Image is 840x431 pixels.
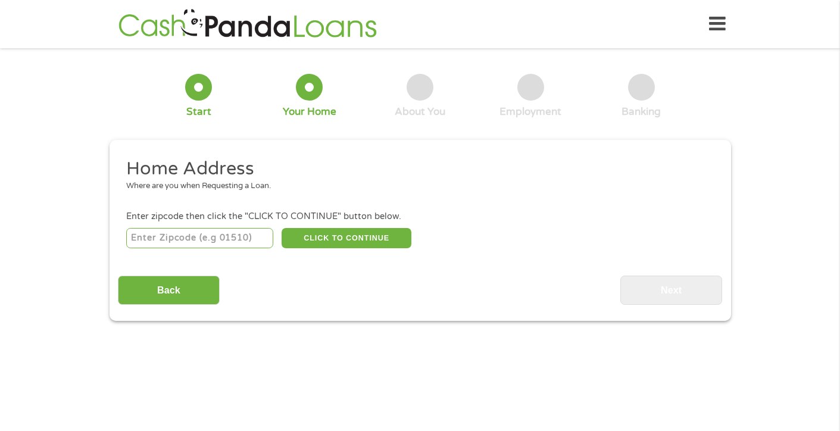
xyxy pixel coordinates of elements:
div: Where are you when Requesting a Loan. [126,180,705,192]
input: Enter Zipcode (e.g 01510) [126,228,273,248]
div: Banking [622,105,661,118]
div: Enter zipcode then click the "CLICK TO CONTINUE" button below. [126,210,713,223]
div: Employment [499,105,561,118]
div: About You [395,105,445,118]
input: Next [620,276,722,305]
img: GetLoanNow Logo [115,7,380,41]
div: Start [186,105,211,118]
div: Your Home [283,105,336,118]
input: Back [118,276,220,305]
h2: Home Address [126,157,705,181]
button: CLICK TO CONTINUE [282,228,411,248]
